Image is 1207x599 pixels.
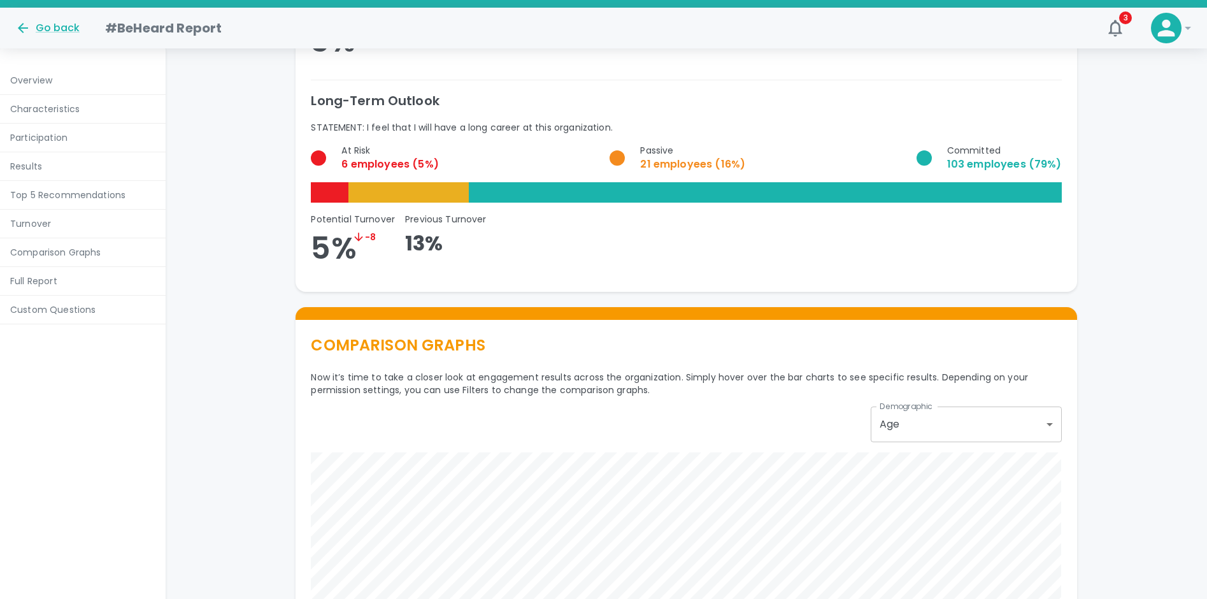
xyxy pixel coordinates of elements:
[640,144,745,157] p: Passive
[15,20,80,36] button: Go back
[10,246,155,259] p: Comparison Graphs
[10,275,155,287] p: Full Report
[341,157,438,172] p: 6 employees ( 5 %)
[405,231,487,256] p: 13 %
[880,401,932,412] label: Demographic
[311,335,1061,356] h5: COMPARISON GRAPHS
[405,213,487,226] p: Previous Turnover
[311,371,1061,396] p: Now it’s time to take a closer look at engagement results across the organization. Simply hover o...
[1100,13,1131,43] button: 3
[10,131,155,144] p: Participation
[311,231,356,266] p: 5 %
[871,407,1062,442] div: Age
[311,121,1061,134] p: STATEMENT : I feel that I will have a long career at this organization.
[365,231,376,248] div: - 8
[947,144,1062,157] p: Committed
[341,144,438,157] p: At Risk
[311,213,395,226] p: Potential Turnover
[105,18,222,38] h1: #BeHeard Report
[311,90,1061,111] p: Long-Term Outlook
[10,303,155,316] p: Custom Questions
[405,24,487,49] p: 12 %
[10,103,155,115] p: Characteristics
[1119,11,1132,24] span: 3
[947,157,1062,172] p: 103 employees ( 79 %)
[10,189,155,201] p: Top 5 Recommendations
[10,217,155,230] p: Turnover
[10,74,155,87] p: Overview
[640,157,745,172] p: 21 employees ( 16 %)
[311,24,355,59] p: 3 %
[10,160,155,173] p: Results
